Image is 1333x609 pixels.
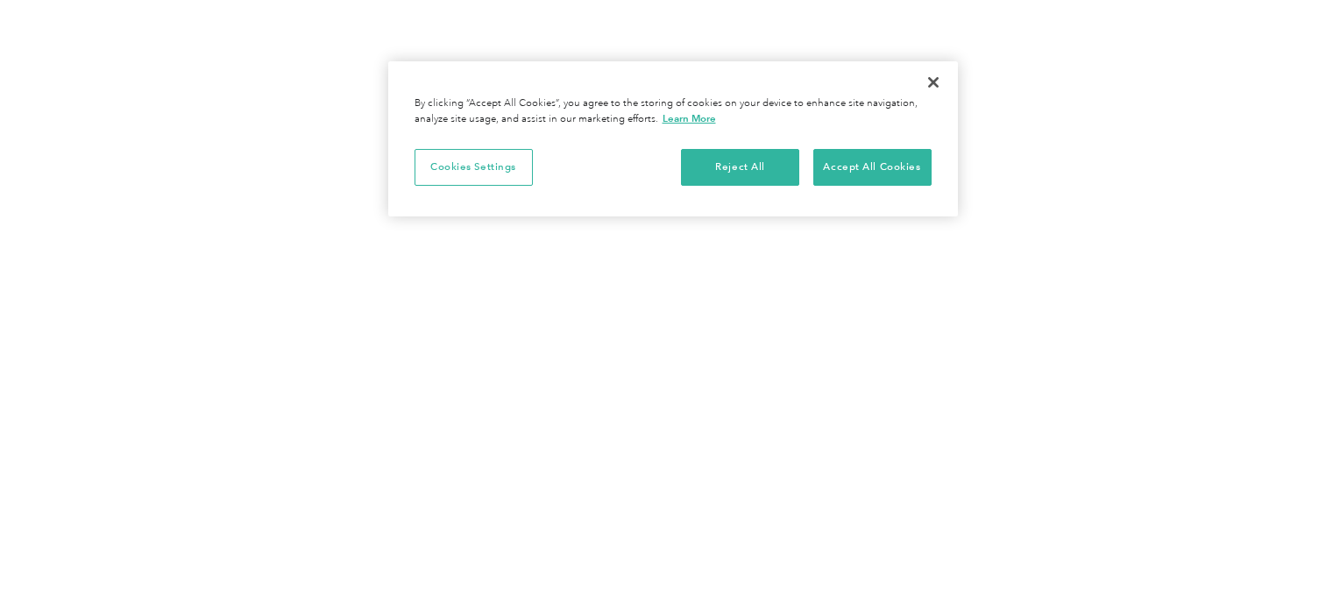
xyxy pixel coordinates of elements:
[813,149,932,186] button: Accept All Cookies
[415,96,932,127] div: By clicking “Accept All Cookies”, you agree to the storing of cookies on your device to enhance s...
[388,61,958,216] div: Privacy
[415,149,533,186] button: Cookies Settings
[914,63,953,102] button: Close
[663,112,716,124] a: More information about your privacy, opens in a new tab
[388,61,958,216] div: Cookie banner
[681,149,799,186] button: Reject All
